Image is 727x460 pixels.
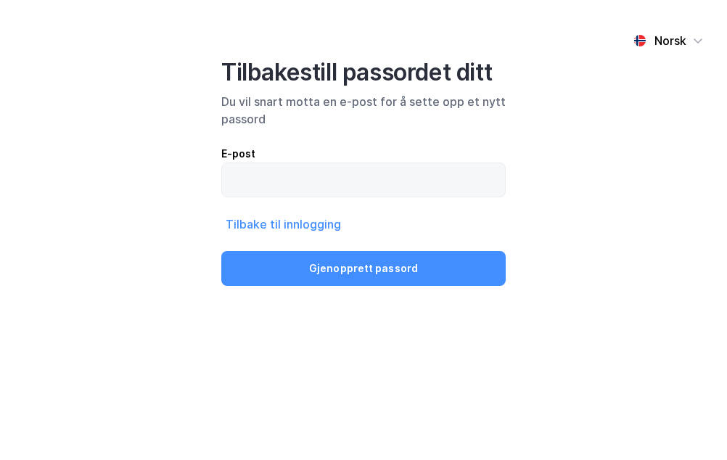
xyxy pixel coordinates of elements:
button: Gjenopprett passord [221,251,506,286]
div: Du vil snart motta en e-post for å sette opp et nytt passord [221,93,506,128]
div: Kontrollprogram for chat [654,390,727,460]
div: Tilbakestill passordet ditt [221,58,506,87]
iframe: Chat Widget [654,390,727,460]
div: E-post [221,145,506,163]
div: Norsk [654,32,686,49]
button: Tilbake til innlogging [221,215,345,234]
